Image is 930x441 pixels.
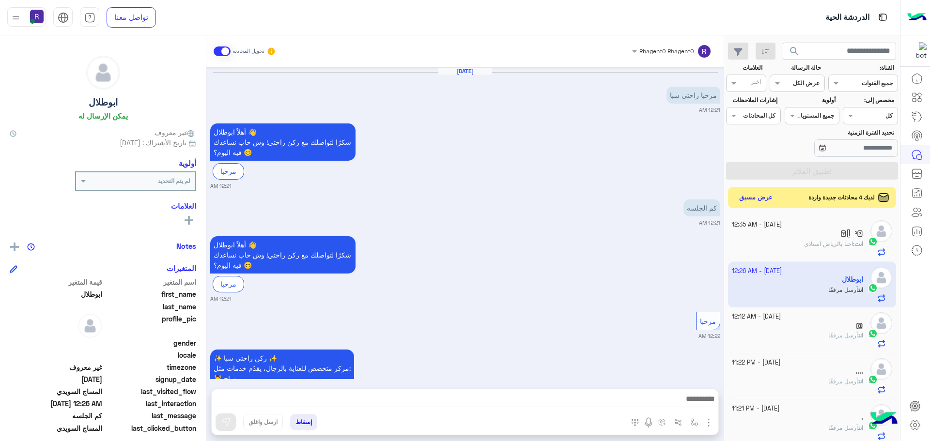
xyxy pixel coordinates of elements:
span: احنا بالرياض استاذي [804,240,853,247]
span: null [10,338,102,348]
button: ارسل واغلق [243,414,283,430]
div: مرحبا [213,276,244,292]
h5: . [861,413,863,422]
span: profile_pic [104,314,197,336]
span: Rhagent0 Rhagent0 [639,47,694,55]
p: 21/9/2025, 12:21 AM [210,236,356,274]
h5: .... [855,367,863,376]
img: select flow [690,418,698,426]
span: search [789,46,800,57]
span: signup_date [104,374,197,384]
span: أرسل مرفقًا [828,378,858,385]
div: مرحبا [213,163,244,179]
label: حالة الرسالة [771,63,821,72]
label: العلامات [727,63,762,72]
p: 21/9/2025, 12:21 AM [683,199,720,216]
h6: يمكن الإرسال له [78,111,128,120]
img: profile [10,12,22,24]
span: last_visited_flow [104,386,197,396]
span: أرسل مرفقًا [828,424,858,431]
span: انت [854,240,863,247]
img: Logo [907,7,927,28]
small: [DATE] - 11:22 PM [732,358,780,367]
button: عرض مسبق [735,191,777,205]
img: defaultAdmin.png [78,314,102,338]
span: تاريخ الأشتراك : [DATE] [120,137,186,148]
img: create order [658,418,666,426]
span: قيمة المتغير [10,277,102,287]
span: انت [858,332,863,339]
img: defaultAdmin.png [870,358,892,380]
span: last_name [104,302,197,312]
small: 12:21 AM [699,106,720,114]
label: القناة: [830,63,895,72]
button: create order [654,414,670,430]
h6: المتغيرات [167,264,196,273]
small: 12:21 AM [699,219,720,227]
span: null [10,350,102,360]
button: Trigger scenario [670,414,686,430]
p: الدردشة الحية [825,11,869,24]
img: defaultAdmin.png [87,56,120,89]
img: Trigger scenario [674,418,682,426]
img: send message [221,417,231,427]
b: لم يتم التحديد [158,177,190,184]
span: last_message [104,411,197,421]
img: defaultAdmin.png [870,312,892,334]
a: tab [80,7,99,28]
small: تحويل المحادثة [232,47,264,55]
h6: العلامات [10,201,196,210]
span: المساج السويدي [10,423,102,433]
button: إسقاط [290,414,317,430]
span: غير معروف [155,127,196,137]
small: [DATE] - 12:12 AM [732,312,781,321]
img: notes [27,243,35,251]
h5: 𓆩ᥫ᭡𓆪 [840,229,863,238]
span: 2025-09-20T21:21:41.648Z [10,374,102,384]
h6: [DATE] [438,68,492,75]
label: مخصص إلى: [844,96,894,105]
img: WhatsApp [868,375,878,384]
span: انت [858,378,863,385]
img: add [10,243,19,251]
small: 12:22 AM [698,332,720,340]
img: hulul-logo.png [867,402,901,436]
span: المساج السويدي [10,386,102,396]
img: send voice note [643,417,654,428]
button: تطبيق الفلاتر [726,162,898,180]
small: [DATE] - 12:35 AM [732,220,782,229]
h5: ابوطلال [89,97,118,108]
span: اسم المتغير [104,277,197,287]
img: tab [58,12,69,23]
h6: Notes [176,242,196,250]
img: WhatsApp [868,329,878,338]
button: select flow [686,414,702,430]
span: غير معروف [10,362,102,372]
span: ابوطلال [10,289,102,299]
span: مرحبا [700,317,716,325]
h5: @ [856,321,863,330]
span: last_clicked_button [104,423,197,433]
label: تحديد الفترة الزمنية [786,128,894,137]
a: تواصل معنا [107,7,156,28]
img: userImage [30,10,44,23]
p: 21/9/2025, 12:22 AM [210,350,354,427]
small: 12:21 AM [210,182,232,190]
span: انت [858,424,863,431]
h6: أولوية [179,159,196,167]
span: لديك 4 محادثات جديدة واردة [808,193,875,202]
button: search [783,43,806,63]
img: make a call [631,419,639,426]
b: : [853,240,863,247]
div: اختر [751,77,762,89]
span: timezone [104,362,197,372]
img: WhatsApp [868,237,878,246]
span: أرسل مرفقًا [828,332,858,339]
span: locale [104,350,197,360]
p: 21/9/2025, 12:21 AM [210,123,356,161]
small: 12:21 AM [210,295,232,303]
img: defaultAdmin.png [870,220,892,242]
label: إشارات الملاحظات [727,96,777,105]
small: [DATE] - 11:21 PM [732,404,779,413]
span: last_interaction [104,398,197,409]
